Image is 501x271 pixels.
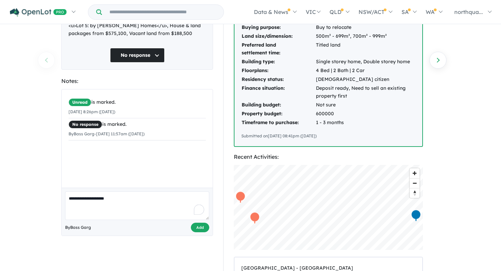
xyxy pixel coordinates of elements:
td: 600000 [316,109,415,118]
button: Zoom in [410,168,420,178]
div: Notes: [61,77,213,86]
span: Zoom out [410,179,420,188]
div: is marked. [69,120,206,129]
div: Brochure & Inclusions, House & Land <u>Lot 5: by [PERSON_NAME] Homes</u>, House & land packages f... [69,14,206,38]
td: Building type: [241,57,316,66]
div: is marked. [69,98,206,106]
td: 500m² - 699m², 700m² - 999m² [316,32,415,41]
small: [DATE] 8:26pm ([DATE]) [69,109,115,114]
img: Openlot PRO Logo White [10,8,67,17]
span: northqua... [454,9,483,15]
div: Map marker [236,191,246,203]
td: Floorplans: [241,66,316,75]
td: Buying purpose: [241,23,316,32]
button: Reset bearing to north [410,188,420,198]
div: Recent Activities: [234,152,423,162]
small: By Bass Garg - [DATE] 11:57am ([DATE]) [69,131,145,136]
td: 1 - 3 months [316,118,415,127]
td: Property budget: [241,109,316,118]
canvas: Map [234,165,423,250]
td: Timeframe to purchase: [241,118,316,127]
td: Finance situation: [241,84,316,101]
td: Land size/dimension: [241,32,316,41]
button: No response [110,48,165,63]
td: Residency status: [241,75,316,84]
div: Map marker [250,211,260,224]
span: Unread [69,98,91,106]
td: Not sure [316,101,415,109]
td: Deposit ready, Need to sell an existing property first [316,84,415,101]
span: Reset bearing to north [410,188,420,198]
textarea: To enrich screen reader interactions, please activate Accessibility in Grammarly extension settings [65,191,209,220]
input: Try estate name, suburb, builder or developer [103,5,222,19]
span: By Bass Garg [65,224,91,231]
td: Building budget: [241,101,316,109]
td: Titled land [316,41,415,58]
td: Buy to relocate [316,23,415,32]
button: Add [191,223,209,233]
div: Map marker [411,209,421,222]
td: [DEMOGRAPHIC_DATA] citizen [316,75,415,84]
td: 4 Bed | 2 Bath | 2 Car [316,66,415,75]
button: Zoom out [410,178,420,188]
td: Single storey home, Double storey home [316,57,415,66]
span: No response [69,120,102,129]
div: Submitted on [DATE] 08:41pm ([DATE]) [241,133,415,139]
td: Preferred land settlement time: [241,41,316,58]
